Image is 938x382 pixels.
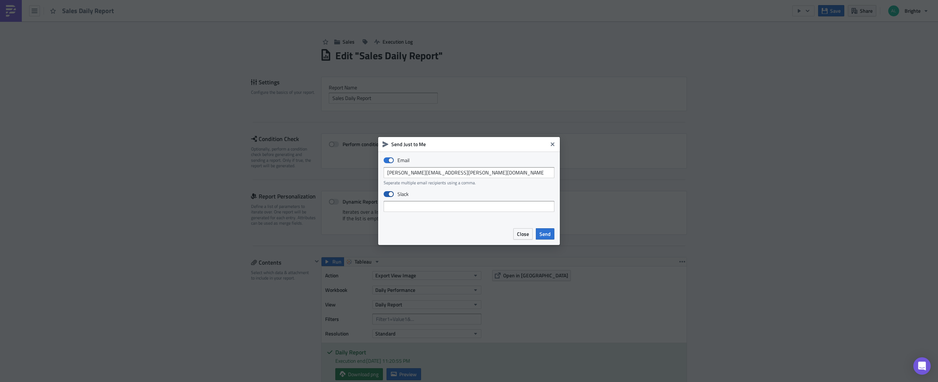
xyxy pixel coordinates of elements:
[384,191,554,197] label: Slack
[384,180,554,185] div: Seperate multiple email recipients using a comma.
[3,3,347,9] body: Rich Text Area. Press ALT-0 for help.
[547,139,558,150] button: Close
[513,228,533,240] button: Close
[391,141,547,148] h6: Send Just to Me
[517,230,529,238] span: Close
[539,230,551,238] span: Send
[913,357,931,375] div: Open Intercom Messenger
[3,3,31,9] img: tableau_1
[536,228,554,240] button: Send
[384,157,554,164] label: Email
